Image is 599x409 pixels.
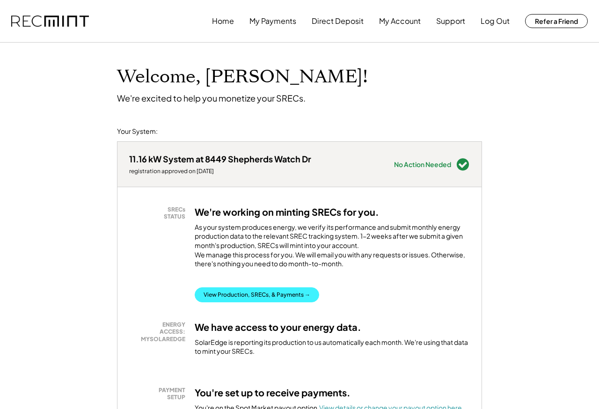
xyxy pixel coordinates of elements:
button: Direct Deposit [312,12,364,30]
h1: Welcome, [PERSON_NAME]! [117,66,368,88]
div: Your System: [117,127,158,136]
button: My Payments [249,12,296,30]
div: We're excited to help you monetize your SRECs. [117,93,306,103]
div: SolarEdge is reporting its production to us automatically each month. We're using that data to mi... [195,338,470,356]
div: No Action Needed [394,161,451,168]
button: My Account [379,12,421,30]
img: recmint-logotype%403x.png [11,15,89,27]
button: Refer a Friend [525,14,588,28]
button: Support [436,12,465,30]
div: PAYMENT SETUP [134,387,185,401]
div: 11.16 kW System at 8449 Shepherds Watch Dr [129,153,311,164]
button: Home [212,12,234,30]
h3: We have access to your energy data. [195,321,361,333]
button: Log Out [481,12,510,30]
div: ENERGY ACCESS: MYSOLAREDGE [134,321,185,343]
h3: You're set up to receive payments. [195,387,351,399]
div: As your system produces energy, we verify its performance and submit monthly energy production da... [195,223,470,273]
div: SRECs STATUS [134,206,185,220]
h3: We're working on minting SRECs for you. [195,206,379,218]
button: View Production, SRECs, & Payments → [195,287,319,302]
div: registration approved on [DATE] [129,168,311,175]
